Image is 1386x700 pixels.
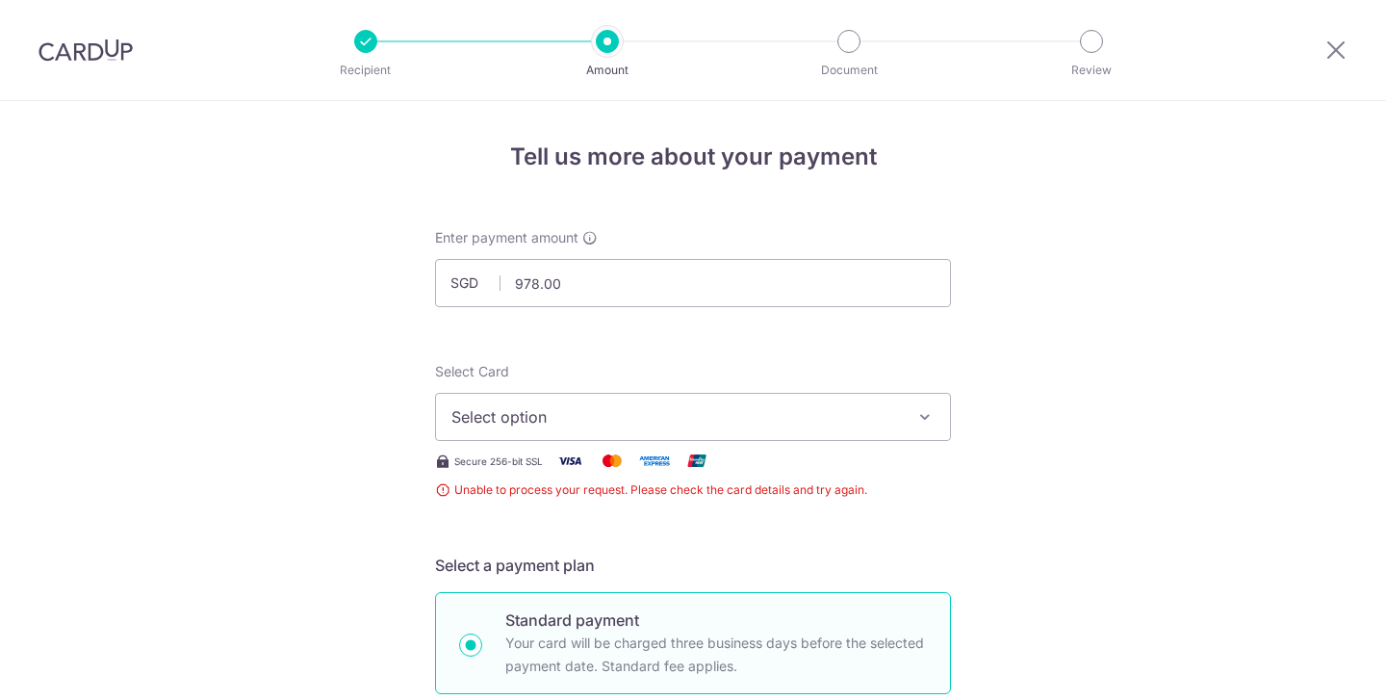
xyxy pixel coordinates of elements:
p: Document [778,61,920,80]
span: Enter payment amount [435,228,578,247]
input: 0.00 [435,259,951,307]
span: Unable to process your request. Please check the card details and try again. [435,480,951,500]
span: Select option [451,405,900,428]
p: Standard payment [505,609,927,632]
span: SGD [450,273,500,293]
p: Your card will be charged three business days before the selected payment date. Standard fee appl... [505,632,927,678]
h4: Tell us more about your payment [435,140,951,174]
img: Visa [551,449,589,473]
span: Secure 256-bit SSL [454,454,543,469]
span: translation missing: en.payables.payment_networks.credit_card.summary.labels.select_card [435,363,509,379]
img: Mastercard [593,449,631,473]
img: Union Pay [678,449,716,473]
img: CardUp [38,39,133,62]
p: Amount [536,61,679,80]
h5: Select a payment plan [435,554,951,577]
button: Select option [435,393,951,441]
img: American Express [635,449,674,473]
p: Recipient [295,61,437,80]
p: Review [1020,61,1163,80]
iframe: Opens a widget where you can find more information [1262,642,1367,690]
